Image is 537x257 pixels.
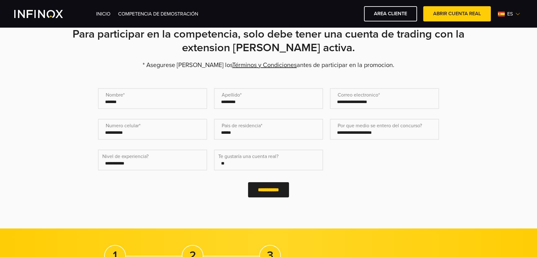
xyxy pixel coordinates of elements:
[96,11,110,17] a: INICIO
[73,27,464,54] strong: Para participar en la competencia, solo debe tener una cuenta de trading con la extension [PERSON...
[51,61,486,70] p: * Asegurese [PERSON_NAME] los antes de participar en la promocion.
[364,6,417,21] a: AREA CLIENTE
[505,10,515,18] span: es
[423,6,491,21] a: ABRIR CUENTA REAL
[232,61,297,69] a: Términos y Condiciones
[118,11,198,17] a: Competencia de Demostración
[14,10,78,18] a: INFINOX Vite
